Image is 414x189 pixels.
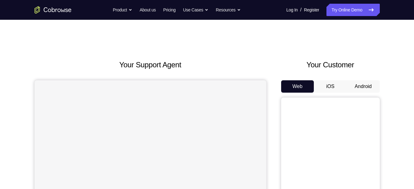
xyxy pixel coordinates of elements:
[300,6,301,14] span: /
[286,4,298,16] a: Log In
[326,4,379,16] a: Try Online Demo
[281,59,380,70] h2: Your Customer
[281,80,314,93] button: Web
[347,80,380,93] button: Android
[35,6,72,14] a: Go to the home page
[35,59,266,70] h2: Your Support Agent
[113,4,132,16] button: Product
[314,80,347,93] button: iOS
[304,4,319,16] a: Register
[163,4,175,16] a: Pricing
[183,4,208,16] button: Use Cases
[140,4,156,16] a: About us
[216,4,241,16] button: Resources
